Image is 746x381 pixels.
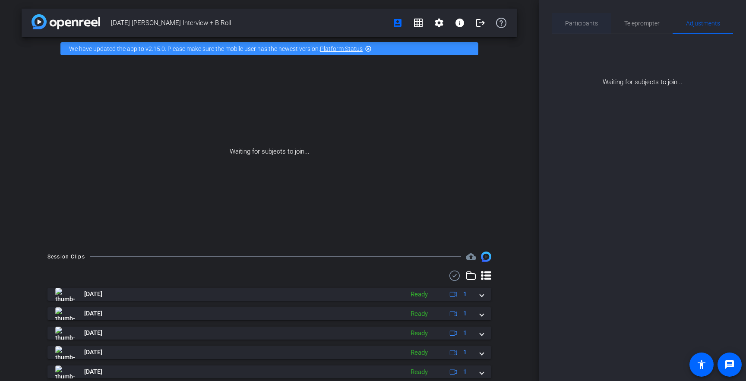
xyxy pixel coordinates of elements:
[463,348,467,357] span: 1
[22,60,517,243] div: Waiting for subjects to join...
[47,365,491,378] mat-expansion-panel-header: thumb-nail[DATE]Ready1
[481,252,491,262] img: Session clips
[406,348,432,358] div: Ready
[84,367,102,376] span: [DATE]
[406,328,432,338] div: Ready
[60,42,478,55] div: We have updated the app to v2.15.0. Please make sure the mobile user has the newest version.
[55,327,75,340] img: thumb-nail
[686,20,720,26] span: Adjustments
[406,367,432,377] div: Ready
[466,252,476,262] span: Destinations for your clips
[696,359,707,370] mat-icon: accessibility
[47,307,491,320] mat-expansion-panel-header: thumb-nail[DATE]Ready1
[47,288,491,301] mat-expansion-panel-header: thumb-nail[DATE]Ready1
[463,367,467,376] span: 1
[47,327,491,340] mat-expansion-panel-header: thumb-nail[DATE]Ready1
[84,309,102,318] span: [DATE]
[55,307,75,320] img: thumb-nail
[434,18,444,28] mat-icon: settings
[32,14,100,29] img: app-logo
[111,14,387,31] span: [DATE] [PERSON_NAME] Interview + B Roll
[406,290,432,299] div: Ready
[365,45,372,52] mat-icon: highlight_off
[84,348,102,357] span: [DATE]
[724,359,735,370] mat-icon: message
[47,252,85,261] div: Session Clips
[455,18,465,28] mat-icon: info
[392,18,403,28] mat-icon: account_box
[320,45,363,52] a: Platform Status
[475,18,486,28] mat-icon: logout
[47,346,491,359] mat-expansion-panel-header: thumb-nail[DATE]Ready1
[466,252,476,262] mat-icon: cloud_upload
[552,34,733,87] div: Waiting for subjects to join...
[413,18,424,28] mat-icon: grid_on
[463,290,467,299] span: 1
[463,328,467,337] span: 1
[84,328,102,337] span: [DATE]
[84,290,102,299] span: [DATE]
[624,20,660,26] span: Teleprompter
[463,309,467,318] span: 1
[55,346,75,359] img: thumb-nail
[55,288,75,301] img: thumb-nail
[406,309,432,319] div: Ready
[565,20,598,26] span: Participants
[55,365,75,378] img: thumb-nail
